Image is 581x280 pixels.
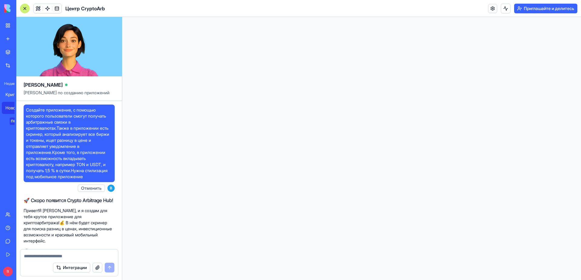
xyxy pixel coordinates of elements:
ya-tr-span: Недавние [4,81,21,86]
a: Новое приложение [2,102,26,114]
ya-tr-span: 🚀 Скоро появится Crypto Arbitrage Hub! [24,197,113,203]
button: Интеграции [53,263,90,272]
ya-tr-span: B [7,269,9,274]
ya-tr-span: [PERSON_NAME] по созданию приложений [24,90,110,95]
ya-tr-span: ПОПРОБУЙ [11,119,32,123]
ya-tr-span: 💰 В нём будет скринер для поиска разниц в ценах, инвестиционные возможности и красивый мобильный ... [24,220,112,243]
ya-tr-span: [PERSON_NAME] [24,82,63,88]
ya-tr-span: Криптотрекер Pro [5,92,41,97]
ya-tr-span: Привет! [24,208,39,213]
ya-tr-span: B [110,186,112,191]
ya-tr-span: Отменить [81,185,102,191]
ya-tr-span: Новое приложение [5,105,44,110]
ya-tr-span: Интеграции [63,265,87,271]
ya-tr-span: Создайте приложение, с помощью которого пользователи смогут получать арбитражные связки в криптов... [26,107,106,131]
ya-tr-span: Приглашайте и делитесь [524,5,574,12]
a: ПОПРОБУЙ [2,115,26,127]
img: логотип [4,4,42,13]
button: Приглашайте и делитесь [514,4,577,13]
ya-tr-span: Также в приложении есть скринер, который анализирует все биржи и токены, ищет разницу в цене и от... [26,125,109,155]
ya-tr-span: Я [PERSON_NAME], и я создам для тебя крутое приложение для криптоарбитража! [24,208,107,225]
button: Отменить [78,185,105,192]
ya-tr-span: Центр CryptoArb [65,5,105,12]
ya-tr-span: Кроме того, в приложении есть возможность вкладывать криптовалюту, например TON и USDT, и получат... [26,150,106,173]
a: Криптотрекер Pro [2,88,26,101]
